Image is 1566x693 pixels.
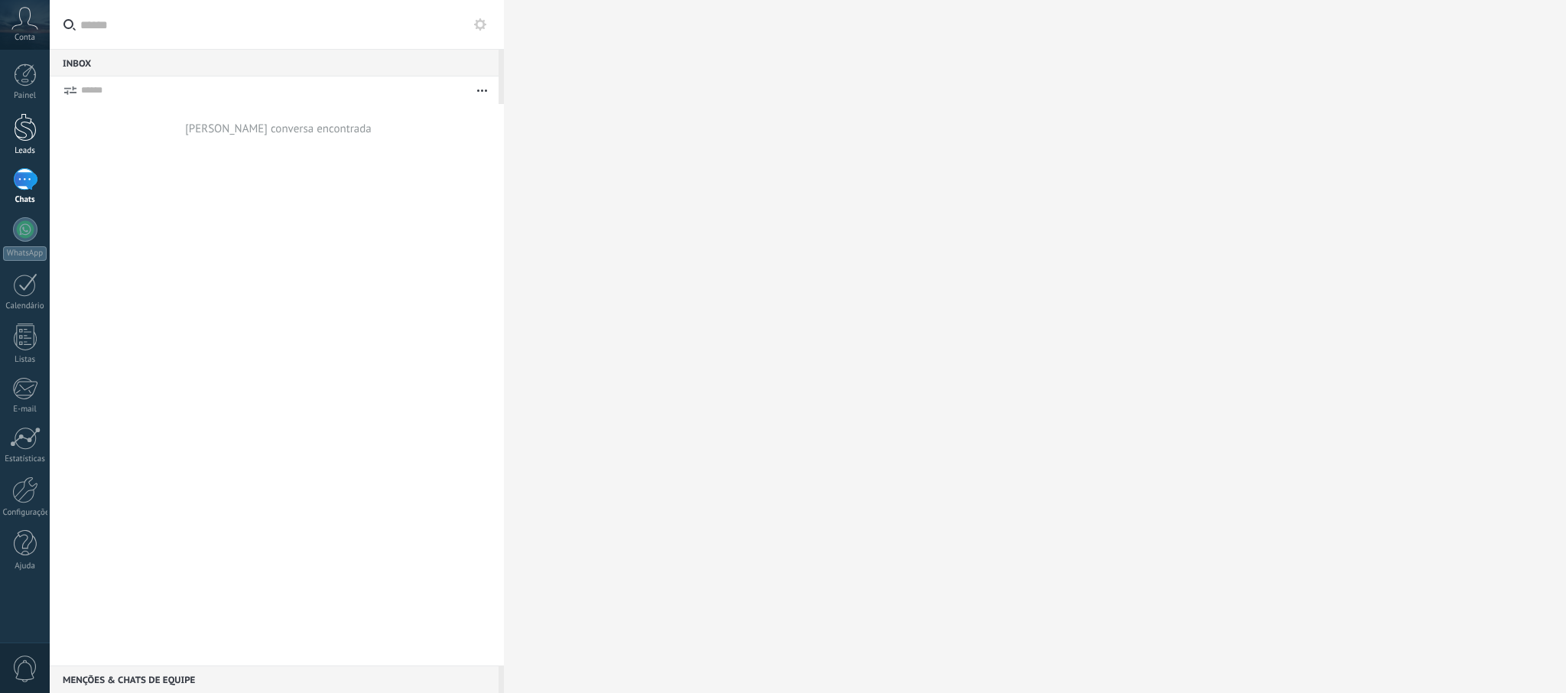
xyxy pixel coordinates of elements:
[3,195,47,205] div: Chats
[15,33,35,43] span: Conta
[3,246,47,261] div: WhatsApp
[3,301,47,311] div: Calendário
[3,454,47,464] div: Estatísticas
[3,561,47,571] div: Ajuda
[3,405,47,415] div: E-mail
[3,355,47,365] div: Listas
[466,76,499,104] button: Mais
[50,49,499,76] div: Inbox
[50,665,499,693] div: Menções & Chats de equipe
[3,146,47,156] div: Leads
[3,508,47,518] div: Configurações
[185,122,372,136] div: [PERSON_NAME] conversa encontrada
[3,91,47,101] div: Painel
